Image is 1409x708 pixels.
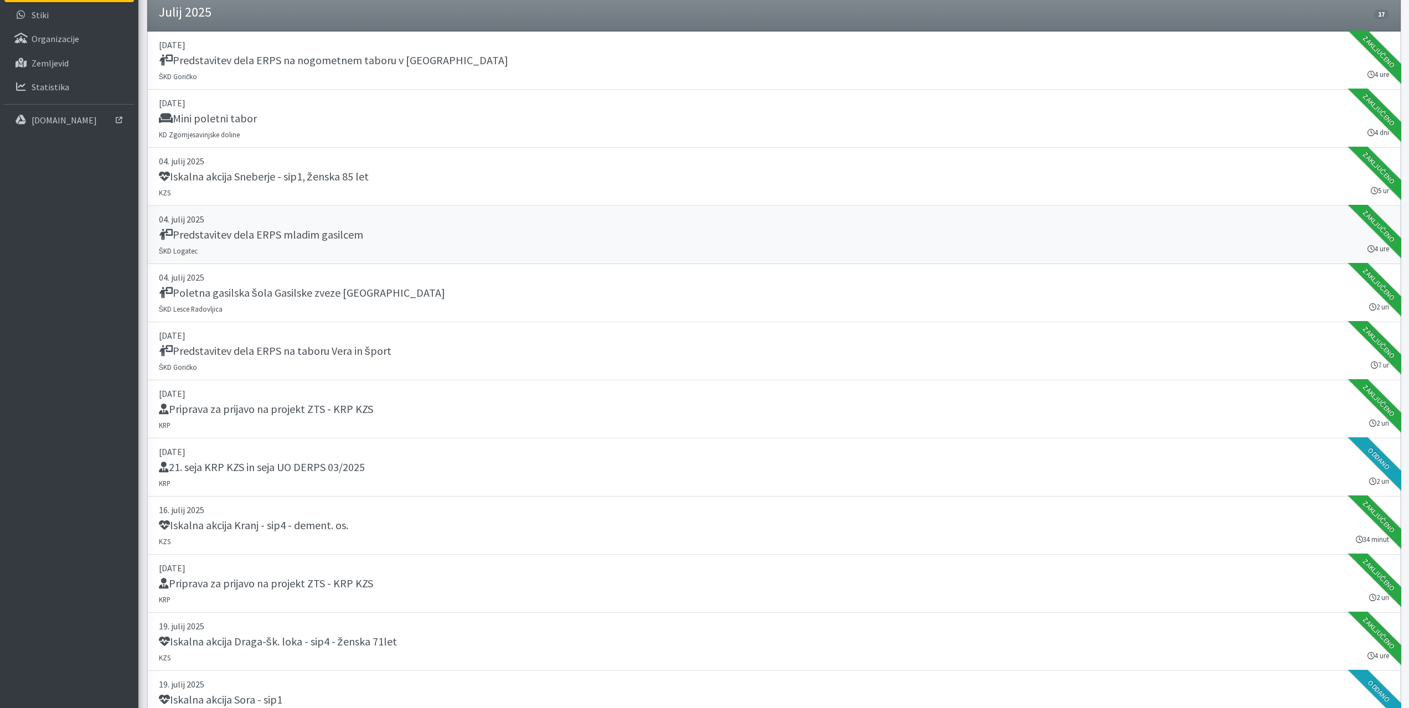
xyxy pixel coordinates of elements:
h5: Iskalna akcija Draga-šk. loka - sip4 - ženska 71let [159,635,397,648]
h5: Iskalna akcija Sneberje - sip1, ženska 85 let [159,170,369,183]
h5: Predstavitev dela ERPS na taboru Vera in šport [159,344,391,358]
a: [DATE] 21. seja KRP KZS in seja UO DERPS 03/2025 KRP 2 uri Oddano [147,438,1401,497]
h5: 21. seja KRP KZS in seja UO DERPS 03/2025 [159,461,365,474]
small: KRP [159,479,171,488]
small: KZS [159,188,171,197]
h4: Julij 2025 [159,4,211,20]
p: 04. julij 2025 [159,213,1389,226]
p: [DATE] [159,387,1389,400]
p: 04. julij 2025 [159,271,1389,284]
h5: Iskalna akcija Kranj - sip4 - dement. os. [159,519,348,532]
p: [DATE] [159,96,1389,110]
h5: Priprava za prijavo na projekt ZTS - KRP KZS [159,402,373,416]
a: [DATE] Predstavitev dela ERPS na nogometnem taboru v [GEOGRAPHIC_DATA] ŠKD Goričko 4 ure Zaključeno [147,32,1401,90]
p: 04. julij 2025 [159,154,1389,168]
p: [DATE] [159,38,1389,51]
small: KZS [159,537,171,546]
small: ŠKD Lesce Radovljica [159,304,223,313]
p: Zemljevid [32,58,69,69]
small: ŠKD Goričko [159,363,198,371]
a: 04. julij 2025 Predstavitev dela ERPS mladim gasilcem ŠKD Logatec 4 ure Zaključeno [147,206,1401,264]
a: [DATE] Predstavitev dela ERPS na taboru Vera in šport ŠKD Goričko 7 ur Zaključeno [147,322,1401,380]
p: 16. julij 2025 [159,503,1389,516]
p: Stiki [32,9,49,20]
h5: Predstavitev dela ERPS mladim gasilcem [159,228,363,241]
a: 04. julij 2025 Poletna gasilska šola Gasilske zveze [GEOGRAPHIC_DATA] ŠKD Lesce Radovljica 2 uri ... [147,264,1401,322]
h5: Mini poletni tabor [159,112,257,125]
a: [DATE] Mini poletni tabor KD Zgornjesavinjske doline 4 dni Zaključeno [147,90,1401,148]
span: 17 [1374,9,1389,19]
p: [DATE] [159,445,1389,458]
small: ŠKD Logatec [159,246,198,255]
small: ŠKD Goričko [159,72,198,81]
h5: Poletna gasilska šola Gasilske zveze [GEOGRAPHIC_DATA] [159,286,445,299]
p: Organizacije [32,33,79,44]
p: [DATE] [159,561,1389,575]
small: KZS [159,653,171,662]
a: 16. julij 2025 Iskalna akcija Kranj - sip4 - dement. os. KZS 34 minut Zaključeno [147,497,1401,555]
a: Stiki [4,4,134,26]
a: Statistika [4,76,134,98]
p: [DOMAIN_NAME] [32,115,97,126]
p: 19. julij 2025 [159,678,1389,691]
h5: Iskalna akcija Sora - sip1 [159,693,282,706]
p: Statistika [32,81,69,92]
small: KRP [159,595,171,604]
small: KRP [159,421,171,430]
a: 04. julij 2025 Iskalna akcija Sneberje - sip1, ženska 85 let KZS 5 ur Zaključeno [147,148,1401,206]
h5: Predstavitev dela ERPS na nogometnem taboru v [GEOGRAPHIC_DATA] [159,54,508,67]
a: [DOMAIN_NAME] [4,109,134,131]
h5: Priprava za prijavo na projekt ZTS - KRP KZS [159,577,373,590]
a: Organizacije [4,28,134,50]
small: KD Zgornjesavinjske doline [159,130,240,139]
a: [DATE] Priprava za prijavo na projekt ZTS - KRP KZS KRP 2 uri Zaključeno [147,380,1401,438]
p: [DATE] [159,329,1389,342]
a: 19. julij 2025 Iskalna akcija Draga-šk. loka - sip4 - ženska 71let KZS 4 ure Zaključeno [147,613,1401,671]
a: Zemljevid [4,52,134,74]
p: 19. julij 2025 [159,619,1389,633]
a: [DATE] Priprava za prijavo na projekt ZTS - KRP KZS KRP 2 uri Zaključeno [147,555,1401,613]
